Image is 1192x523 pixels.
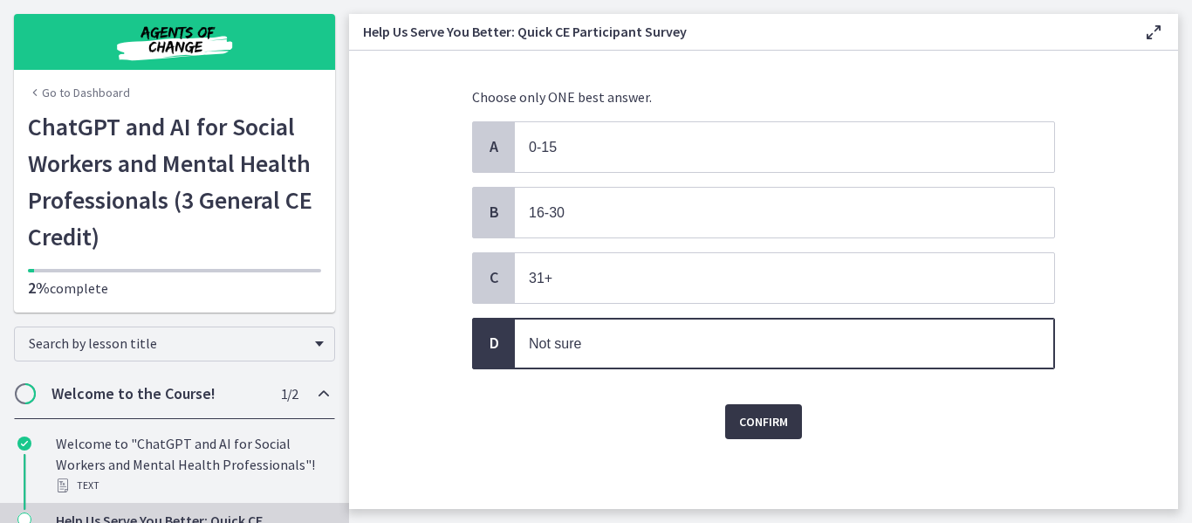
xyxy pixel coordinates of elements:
[56,475,328,496] div: Text
[14,327,335,361] div: Search by lesson title
[28,84,130,101] a: Go to Dashboard
[56,433,328,496] div: Welcome to "ChatGPT and AI for Social Workers and Mental Health Professionals"!
[483,136,504,157] span: A
[28,278,321,299] p: complete
[51,383,264,404] h2: Welcome to the Course!
[483,202,504,223] span: B
[529,205,565,220] span: 16-30
[472,86,1055,107] p: Choose only ONE best answer.
[28,108,321,255] h1: ChatGPT and AI for Social Workers and Mental Health Professionals (3 General CE Credit)
[529,140,557,155] span: 0-15
[281,383,298,404] span: 1 / 2
[28,278,50,298] span: 2%
[483,333,504,354] span: D
[17,437,31,451] i: Completed
[70,21,279,63] img: Agents of Change
[363,21,1115,42] h3: Help Us Serve You Better: Quick CE Participant Survey
[739,411,788,432] span: Confirm
[529,336,581,351] span: Not sure
[529,271,552,286] span: 31+
[725,404,802,439] button: Confirm
[29,334,306,352] span: Search by lesson title
[483,267,504,288] span: C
